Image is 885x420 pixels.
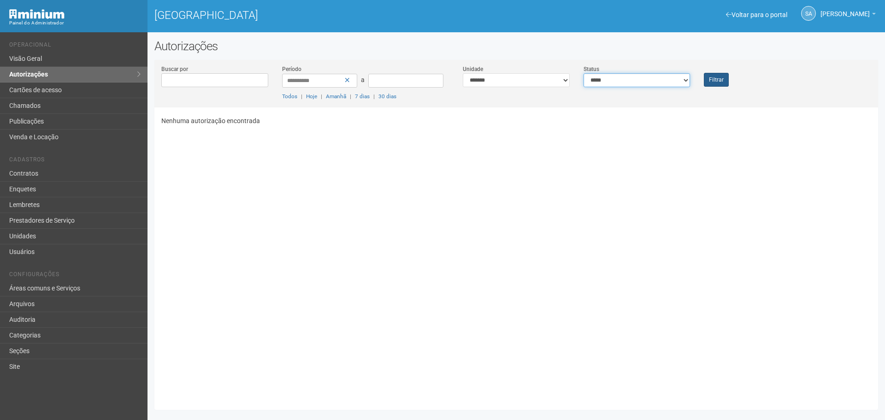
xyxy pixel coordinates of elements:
label: Unidade [463,65,483,73]
span: Silvio Anjos [820,1,870,18]
img: Minium [9,9,65,19]
span: a [361,76,365,83]
a: 7 dias [355,93,370,100]
a: Todos [282,93,297,100]
a: Amanhã [326,93,346,100]
a: SA [801,6,816,21]
span: | [321,93,322,100]
li: Configurações [9,271,141,281]
a: Hoje [306,93,317,100]
a: Voltar para o portal [726,11,787,18]
li: Cadastros [9,156,141,166]
p: Nenhuma autorização encontrada [161,117,871,125]
h2: Autorizações [154,39,878,53]
span: | [373,93,375,100]
h1: [GEOGRAPHIC_DATA] [154,9,509,21]
a: 30 dias [378,93,396,100]
label: Buscar por [161,65,188,73]
label: Período [282,65,301,73]
label: Status [584,65,599,73]
a: [PERSON_NAME] [820,12,876,19]
button: Filtrar [704,73,729,87]
div: Painel do Administrador [9,19,141,27]
li: Operacional [9,41,141,51]
span: | [350,93,351,100]
span: | [301,93,302,100]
